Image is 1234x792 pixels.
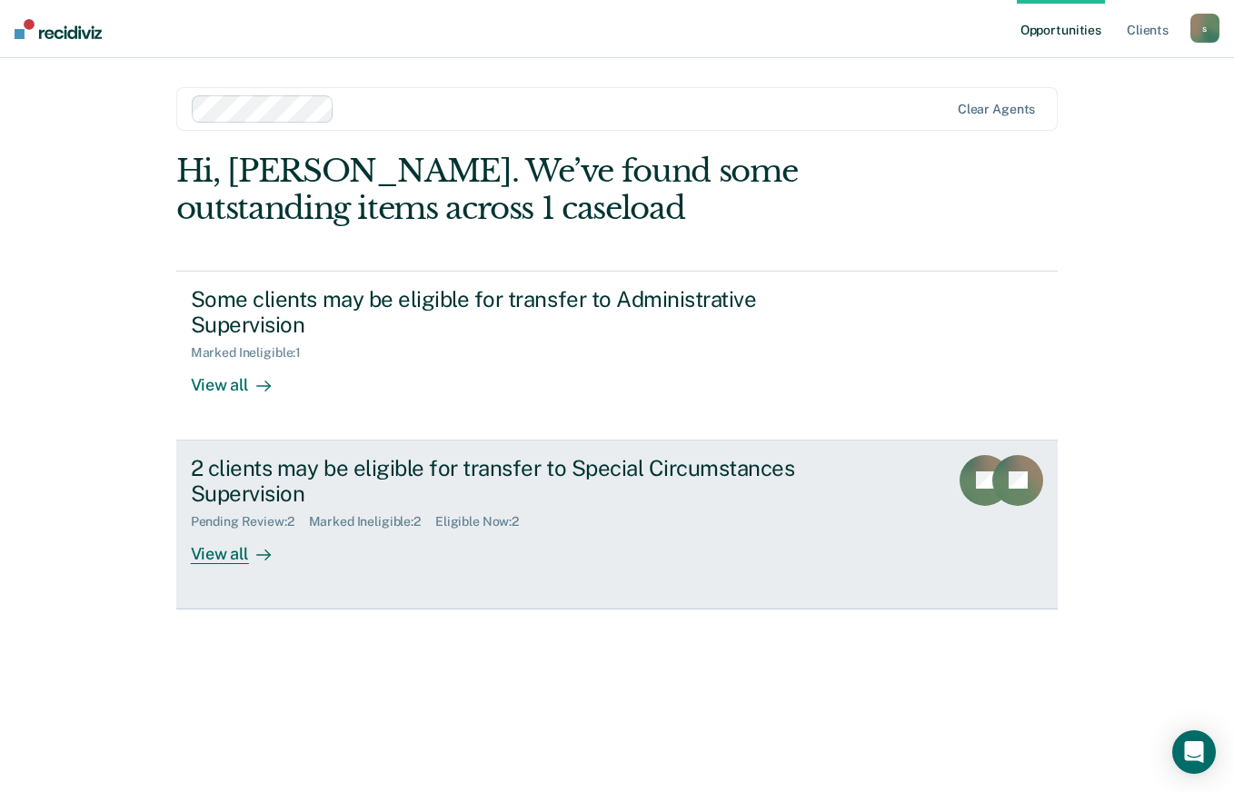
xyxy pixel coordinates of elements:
div: Eligible Now : 2 [435,514,533,530]
img: Recidiviz [15,19,102,39]
div: Open Intercom Messenger [1172,730,1216,774]
div: Some clients may be eligible for transfer to Administrative Supervision [191,286,829,339]
a: 2 clients may be eligible for transfer to Special Circumstances SupervisionPending Review:2Marked... [176,441,1059,609]
div: Pending Review : 2 [191,514,309,530]
button: s [1190,14,1219,43]
div: Hi, [PERSON_NAME]. We’ve found some outstanding items across 1 caseload [176,153,881,227]
div: View all [191,530,293,565]
div: View all [191,361,293,396]
div: Marked Ineligible : 2 [309,514,435,530]
div: Clear agents [958,102,1035,117]
div: 2 clients may be eligible for transfer to Special Circumstances Supervision [191,455,829,508]
a: Some clients may be eligible for transfer to Administrative SupervisionMarked Ineligible:1View all [176,271,1059,441]
div: Marked Ineligible : 1 [191,345,315,361]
